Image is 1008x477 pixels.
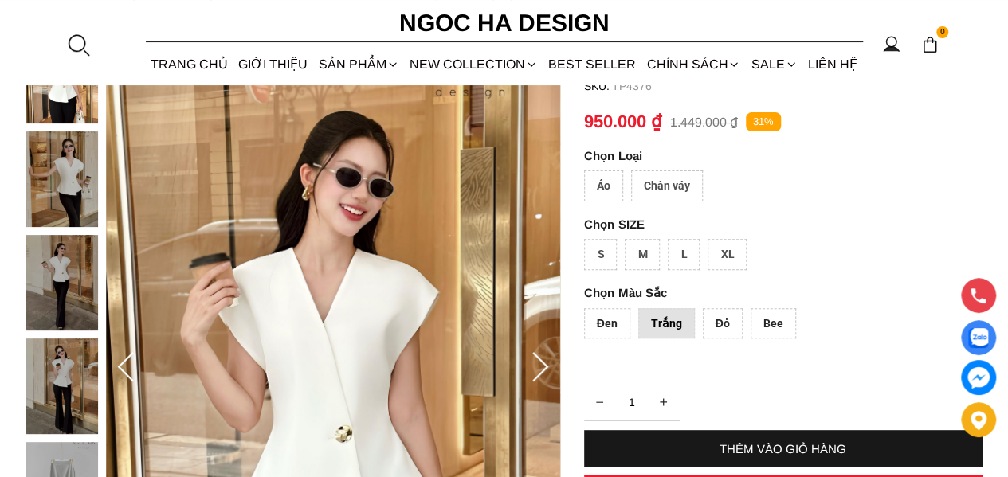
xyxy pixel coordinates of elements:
[584,111,662,132] p: 950.000 ₫
[146,43,233,85] a: TRANG CHỦ
[751,308,796,339] div: Bee
[802,43,862,85] a: LIÊN HỆ
[968,328,988,348] img: Display image
[584,149,938,162] p: Loại
[313,43,404,85] div: SẢN PHẨM
[584,217,983,231] p: SIZE
[584,239,617,270] div: S
[961,320,996,355] a: Display image
[936,26,949,39] span: 0
[921,36,939,53] img: img-CART-ICON-ksit0nf1
[385,4,624,42] a: Ngoc Ha Design
[746,112,781,132] p: 31%
[638,308,695,339] div: Trắng
[584,80,612,92] h6: SKU:
[612,80,983,92] p: TP4376
[26,235,98,330] img: Diva Set_ Áo Rớt Vai Cổ V, Chân Váy Lụa Đuôi Cá A1078+CV134_mini_2
[668,239,700,270] div: L
[631,170,703,201] div: Chân váy
[584,286,938,300] p: Màu Sắc
[584,170,623,201] div: Áo
[703,308,743,339] div: Đỏ
[543,43,641,85] a: BEST SELLER
[584,386,680,418] input: Quantity input
[746,43,802,85] a: SALE
[625,239,660,270] div: M
[404,43,543,85] a: NEW COLLECTION
[670,115,738,130] p: 1.449.000 ₫
[584,308,630,339] div: Đen
[641,43,746,85] div: Chính sách
[961,360,996,395] a: messenger
[708,239,747,270] div: XL
[233,43,313,85] a: GIỚI THIỆU
[584,442,983,455] div: THÊM VÀO GIỎ HÀNG
[26,131,98,227] img: Diva Set_ Áo Rớt Vai Cổ V, Chân Váy Lụa Đuôi Cá A1078+CV134_mini_1
[26,338,98,434] img: Diva Set_ Áo Rớt Vai Cổ V, Chân Váy Lụa Đuôi Cá A1078+CV134_mini_3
